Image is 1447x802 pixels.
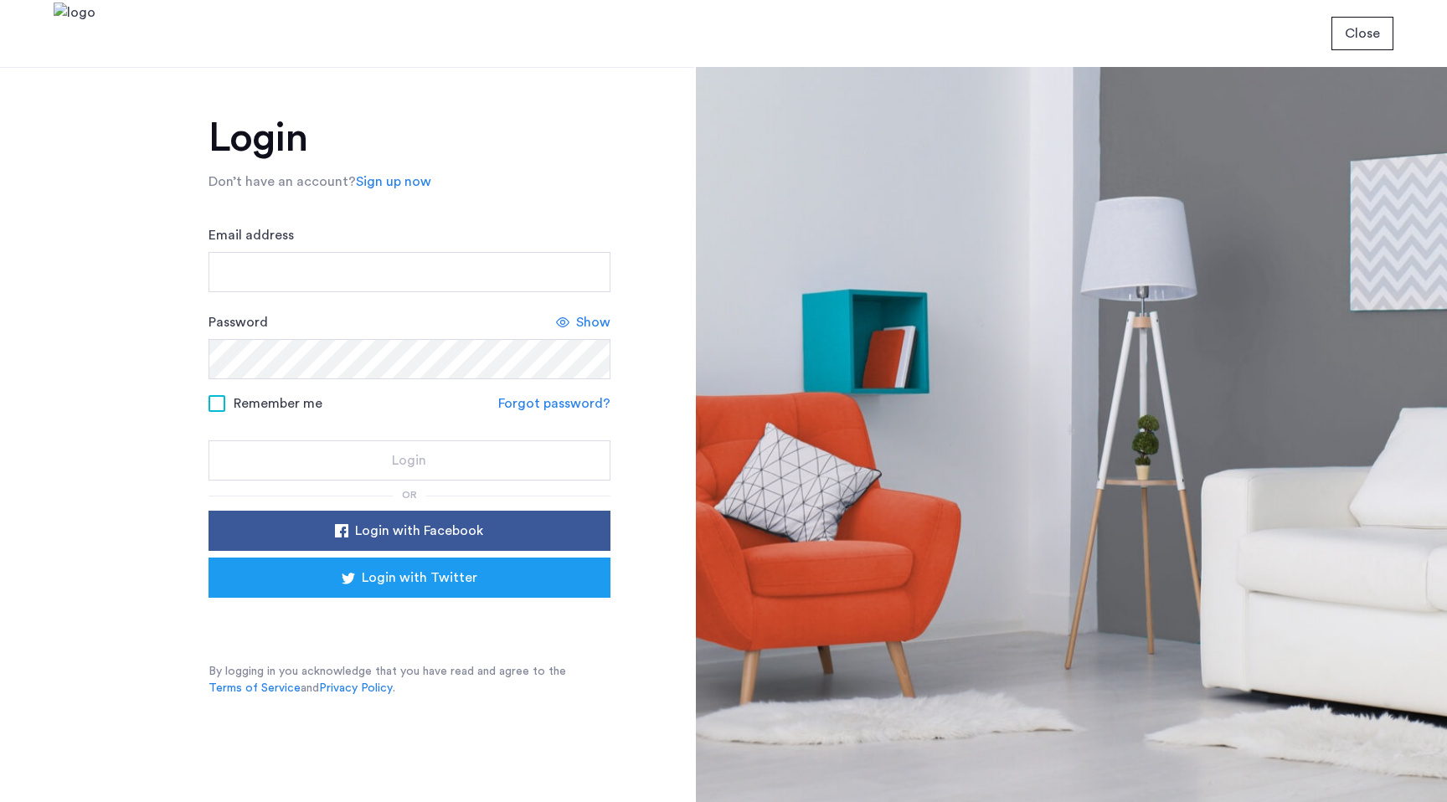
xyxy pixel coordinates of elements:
button: button [209,511,610,551]
span: Login with Twitter [362,568,477,588]
span: or [402,490,417,500]
label: Email address [209,225,294,245]
h1: Login [209,118,610,158]
span: Remember me [234,393,322,414]
a: Sign up now [356,172,431,192]
span: Close [1345,23,1380,44]
img: logo [54,3,95,65]
button: button [209,440,610,481]
p: By logging in you acknowledge that you have read and agree to the and . [209,663,610,697]
a: Terms of Service [209,680,301,697]
span: Don’t have an account? [209,175,356,188]
button: button [1331,17,1393,50]
span: Login with Facebook [355,521,483,541]
label: Password [209,312,268,332]
span: Show [576,312,610,332]
a: Forgot password? [498,393,610,414]
span: Login [392,450,426,470]
a: Privacy Policy [319,680,393,697]
button: button [209,558,610,598]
